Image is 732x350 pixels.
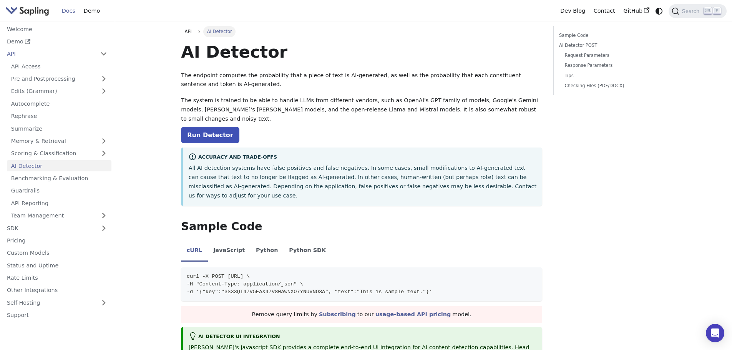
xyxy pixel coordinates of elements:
[7,73,111,85] a: Pre and Postprocessing
[187,274,250,279] span: curl -X POST [URL] \
[7,61,111,72] a: API Access
[181,241,207,262] li: cURL
[3,285,111,296] a: Other Integrations
[679,8,704,14] span: Search
[319,311,356,317] a: Subscribing
[7,136,111,147] a: Memory & Retrieval
[208,241,251,262] li: JavaScript
[7,160,111,171] a: AI Detector
[564,82,661,90] a: Checking Files (PDF/DOCX)
[7,197,111,209] a: API Reporting
[3,222,96,234] a: SDK
[187,289,432,295] span: -d '{"key":"3S33QT47V5EAX47V80AWNXO7YNUVNO3A", "text":"This is sample text."}'
[5,5,52,17] a: Sapling.ai
[187,281,303,287] span: -H "Content-Type: application/json" \
[589,5,619,17] a: Contact
[7,210,111,221] a: Team Management
[58,5,80,17] a: Docs
[7,111,111,122] a: Rephrase
[189,332,537,342] div: AI Detector UI integration
[7,148,111,159] a: Scoring & Classification
[559,42,663,49] a: AI Detector POST
[3,260,111,271] a: Status and Uptime
[181,306,542,323] div: Remove query limits by to our model.
[189,153,537,162] div: Accuracy and Trade-offs
[3,36,111,47] a: Demo
[181,26,195,37] a: API
[7,86,111,97] a: Edits (Grammar)
[203,26,236,37] span: AI Detector
[3,310,111,321] a: Support
[3,235,111,246] a: Pricing
[96,222,111,234] button: Expand sidebar category 'SDK'
[3,23,111,35] a: Welcome
[181,26,542,37] nav: Breadcrumbs
[251,241,284,262] li: Python
[654,5,665,17] button: Switch between dark and light mode (currently system mode)
[669,4,726,18] button: Search (Ctrl+K)
[564,72,661,80] a: Tips
[181,220,542,234] h2: Sample Code
[181,127,239,143] a: Run Detector
[7,173,111,184] a: Benchmarking & Evaluation
[713,7,721,14] kbd: K
[3,247,111,259] a: Custom Models
[564,62,661,69] a: Response Parameters
[7,185,111,196] a: Guardrails
[564,52,661,59] a: Request Parameters
[559,32,663,39] a: Sample Code
[3,297,111,308] a: Self-Hosting
[80,5,104,17] a: Demo
[185,29,192,34] span: API
[189,164,537,200] p: All AI detection systems have false positives and false negatives. In some cases, small modificat...
[3,272,111,284] a: Rate Limits
[284,241,332,262] li: Python SDK
[5,5,49,17] img: Sapling.ai
[181,96,542,123] p: The system is trained to be able to handle LLMs from different vendors, such as OpenAI's GPT fami...
[181,71,542,90] p: The endpoint computes the probability that a piece of text is AI-generated, as well as the probab...
[556,5,589,17] a: Dev Blog
[181,41,542,62] h1: AI Detector
[619,5,653,17] a: GitHub
[96,48,111,60] button: Collapse sidebar category 'API'
[3,48,96,60] a: API
[7,123,111,134] a: Summarize
[375,311,451,317] a: usage-based API pricing
[706,324,724,342] div: Open Intercom Messenger
[7,98,111,109] a: Autocomplete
